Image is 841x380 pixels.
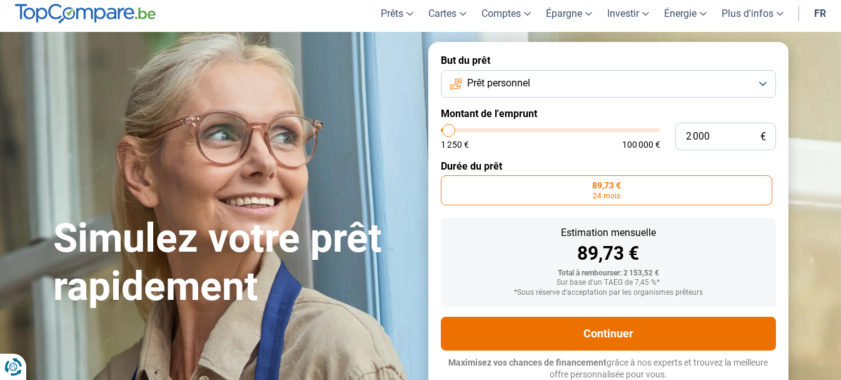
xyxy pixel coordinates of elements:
[53,215,413,311] h1: Simulez votre prêt rapidement
[592,181,621,190] span: 89,73 €
[448,357,607,367] span: Maximisez vos chances de financement
[441,140,469,149] span: 1 250 €
[15,4,156,24] img: TopCompare
[441,70,776,98] button: Prêt personnel
[451,269,766,278] div: Total à rembourser: 2 153,52 €
[451,279,766,287] div: Sur base d'un TAEG de 7,45 %*
[451,244,766,263] div: 89,73 €
[760,131,766,142] span: €
[467,76,530,90] span: Prêt personnel
[622,140,660,149] span: 100 000 €
[441,108,776,120] label: Montant de l'emprunt
[441,54,776,66] label: But du prêt
[441,317,776,351] button: Continuer
[441,160,776,172] label: Durée du prêt
[451,228,766,238] div: Estimation mensuelle
[593,192,620,200] span: 24 mois
[451,289,766,297] div: *Sous réserve d'acceptation par les organismes prêteurs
